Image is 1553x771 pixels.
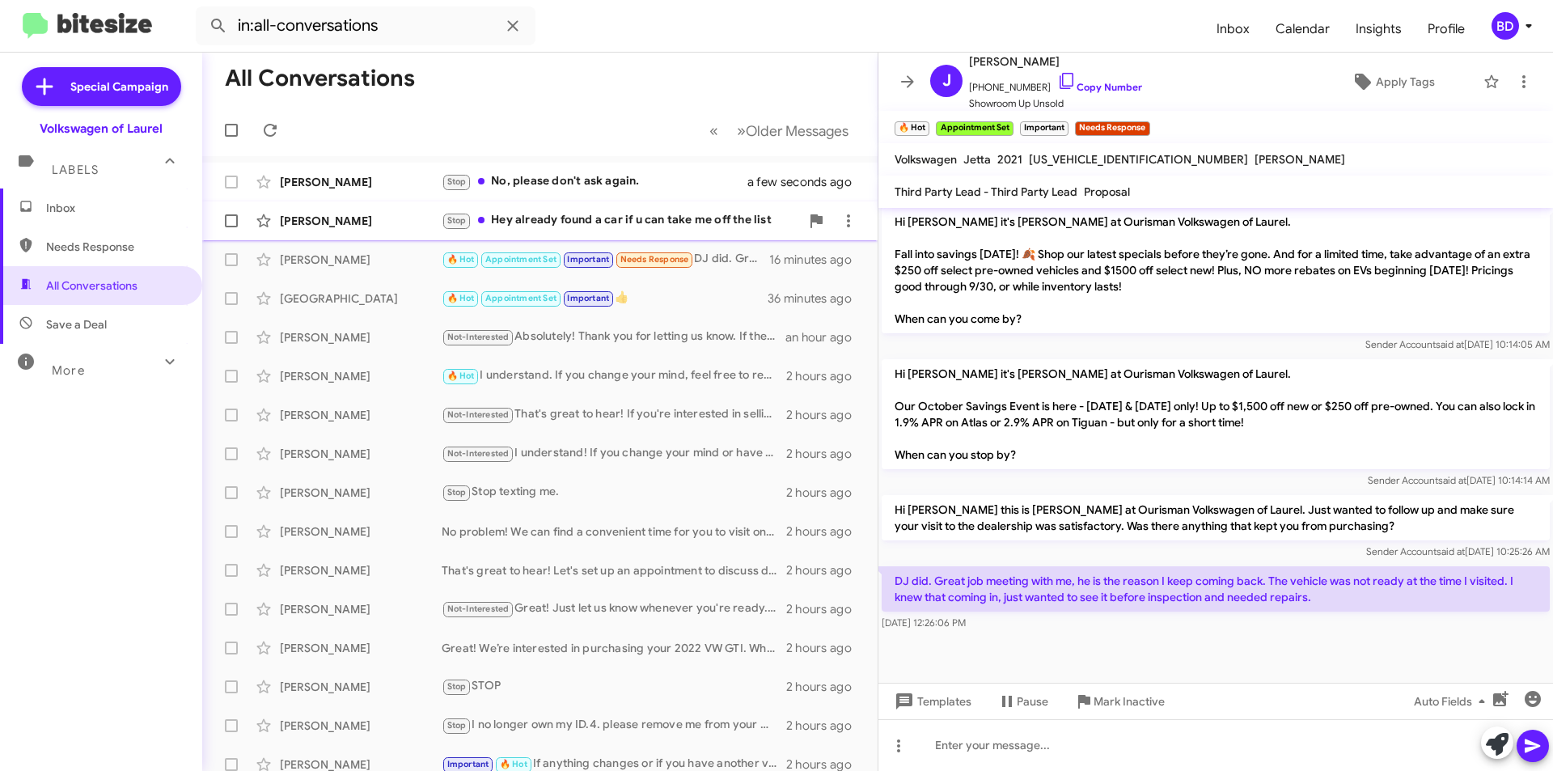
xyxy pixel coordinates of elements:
[786,601,865,617] div: 2 hours ago
[52,363,85,378] span: More
[70,78,168,95] span: Special Campaign
[768,174,865,190] div: a few seconds ago
[895,184,1077,199] span: Third Party Lead - Third Party Lead
[936,121,1013,136] small: Appointment Set
[22,67,181,106] a: Special Campaign
[786,640,865,656] div: 2 hours ago
[786,485,865,501] div: 2 hours ago
[46,316,107,333] span: Save a Deal
[442,599,786,618] div: Great! Just let us know whenever you're ready. We're here to assist you with any questions or nee...
[1492,12,1519,40] div: BD
[895,152,957,167] span: Volkswagen
[442,289,768,307] div: 👍
[1365,338,1550,350] span: Sender Account [DATE] 10:14:05 AM
[882,359,1550,469] p: Hi [PERSON_NAME] it's [PERSON_NAME] at Ourisman Volkswagen of Laurel. Our October Savings Event i...
[1204,6,1263,53] a: Inbox
[567,254,609,265] span: Important
[1437,545,1465,557] span: said at
[40,121,163,137] div: Volkswagen of Laurel
[225,66,415,91] h1: All Conversations
[442,677,786,696] div: STOP
[709,121,718,141] span: «
[442,640,786,656] div: Great! We’re interested in purchasing your 2022 VW GTI. When can you bring it in for a free appra...
[1415,6,1478,53] a: Profile
[447,448,510,459] span: Not-Interested
[1057,81,1142,93] a: Copy Number
[878,687,984,716] button: Templates
[1414,687,1492,716] span: Auto Fields
[969,71,1142,95] span: [PHONE_NUMBER]
[969,52,1142,71] span: [PERSON_NAME]
[442,211,800,230] div: Hey already found a car if u can take me off the list
[280,174,442,190] div: [PERSON_NAME]
[280,368,442,384] div: [PERSON_NAME]
[447,409,510,420] span: Not-Interested
[447,604,510,614] span: Not-Interested
[786,407,865,423] div: 2 hours ago
[786,446,865,462] div: 2 hours ago
[1017,687,1048,716] span: Pause
[1020,121,1068,136] small: Important
[1368,474,1550,486] span: Sender Account [DATE] 10:14:14 AM
[280,523,442,540] div: [PERSON_NAME]
[786,718,865,734] div: 2 hours ago
[1343,6,1415,53] a: Insights
[46,200,184,216] span: Inbox
[442,444,786,463] div: I understand! If you change your mind or have questions about your vehicle's value, feel free to ...
[700,114,858,147] nav: Page navigation example
[1436,338,1464,350] span: said at
[46,239,184,255] span: Needs Response
[786,679,865,695] div: 2 hours ago
[447,293,475,303] span: 🔥 Hot
[447,332,510,342] span: Not-Interested
[786,562,865,578] div: 2 hours ago
[280,329,442,345] div: [PERSON_NAME]
[447,176,467,187] span: Stop
[746,122,848,140] span: Older Messages
[442,250,769,269] div: DJ did. Great job meeting with me, he is the reason I keep coming back. The vehicle was not ready...
[447,371,475,381] span: 🔥 Hot
[447,215,467,226] span: Stop
[280,407,442,423] div: [PERSON_NAME]
[882,495,1550,540] p: Hi [PERSON_NAME] this is [PERSON_NAME] at Ourisman Volkswagen of Laurel. Just wanted to follow up...
[196,6,535,45] input: Search
[280,601,442,617] div: [PERSON_NAME]
[485,254,556,265] span: Appointment Set
[442,405,786,424] div: That's great to hear! If you're interested in selling your vehicle, we can arrange a quick apprai...
[442,366,786,385] div: I understand. If you change your mind, feel free to reach out. I'm here to help whenever you're r...
[447,681,467,692] span: Stop
[1263,6,1343,53] a: Calendar
[1061,687,1178,716] button: Mark Inactive
[442,716,786,735] div: I no longer own my ID.4. please remove me from your messaging lists.
[737,121,746,141] span: »
[768,290,865,307] div: 36 minutes ago
[895,121,929,136] small: 🔥 Hot
[280,485,442,501] div: [PERSON_NAME]
[786,368,865,384] div: 2 hours ago
[46,277,138,294] span: All Conversations
[997,152,1022,167] span: 2021
[447,759,489,769] span: Important
[882,566,1550,612] p: DJ did. Great job meeting with me, he is the reason I keep coming back. The vehicle was not ready...
[1029,152,1248,167] span: [US_VEHICLE_IDENTIFICATION_NUMBER]
[1075,121,1149,136] small: Needs Response
[1438,474,1466,486] span: said at
[1255,152,1345,167] span: [PERSON_NAME]
[280,718,442,734] div: [PERSON_NAME]
[442,483,786,502] div: Stop texting me.
[280,290,442,307] div: [GEOGRAPHIC_DATA]
[447,487,467,498] span: Stop
[52,163,99,177] span: Labels
[1478,12,1535,40] button: BD
[280,679,442,695] div: [PERSON_NAME]
[1376,67,1435,96] span: Apply Tags
[620,254,689,265] span: Needs Response
[280,562,442,578] div: [PERSON_NAME]
[442,172,768,191] div: No, please don't ask again.
[769,252,865,268] div: 16 minutes ago
[1094,687,1165,716] span: Mark Inactive
[882,616,966,629] span: [DATE] 12:26:06 PM
[785,329,865,345] div: an hour ago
